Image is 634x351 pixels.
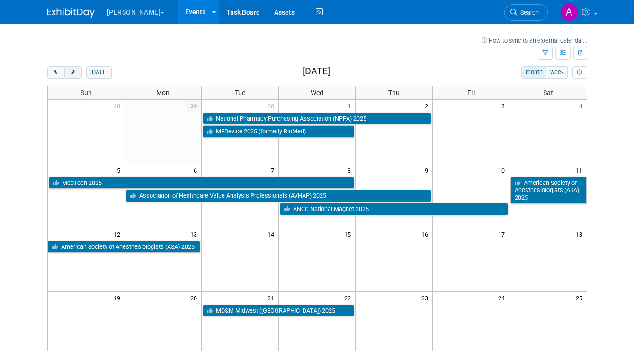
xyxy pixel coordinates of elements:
span: Fri [467,89,475,97]
button: week [546,66,568,79]
span: Thu [388,89,400,97]
span: 18 [575,228,587,240]
span: 16 [420,228,432,240]
span: 23 [420,292,432,304]
a: American Society of Anesthesiologists (ASA) 2025 [510,177,586,204]
span: 4 [578,100,587,112]
span: 17 [497,228,509,240]
button: prev [47,66,65,79]
span: Sat [543,89,553,97]
span: Wed [311,89,323,97]
a: American Society of Anesthesiologists (ASA) 2025 [48,241,201,253]
span: 1 [347,100,355,112]
span: 2 [424,100,432,112]
h2: [DATE] [303,66,330,77]
a: ANCC National Magnet 2025 [280,203,509,215]
button: month [521,66,546,79]
a: How to sync to an external calendar... [482,37,587,44]
span: 13 [189,228,201,240]
span: Tue [235,89,245,97]
img: Aaron Evans [560,3,578,21]
span: Mon [156,89,170,97]
span: 10 [497,164,509,176]
span: 28 [113,100,125,112]
button: next [64,66,82,79]
a: National Pharmacy Purchasing Association (NPPA) 2025 [203,113,431,125]
a: MD&M Midwest ([GEOGRAPHIC_DATA]) 2025 [203,305,354,317]
span: 14 [267,228,278,240]
a: MedTech 2025 [49,177,355,189]
span: 24 [497,292,509,304]
span: Search [517,9,539,16]
span: 7 [270,164,278,176]
span: 8 [347,164,355,176]
a: MEDevice 2025 (formerly BioMed) [203,125,354,138]
span: 21 [267,292,278,304]
span: 12 [113,228,125,240]
button: myCustomButton [572,66,587,79]
a: Association of Healthcare Value Analysis Professionals (AVHAP) 2025 [126,190,431,202]
span: Sun [80,89,92,97]
span: 30 [267,100,278,112]
a: Search [504,4,548,21]
span: 11 [575,164,587,176]
span: 20 [189,292,201,304]
span: 25 [575,292,587,304]
img: ExhibitDay [47,8,95,18]
button: [DATE] [86,66,111,79]
span: 19 [113,292,125,304]
span: 3 [500,100,509,112]
span: 29 [186,100,201,112]
i: Personalize Calendar [577,70,583,76]
span: 15 [343,228,355,240]
span: 6 [193,164,201,176]
span: 22 [343,292,355,304]
span: 5 [116,164,125,176]
span: 9 [424,164,432,176]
